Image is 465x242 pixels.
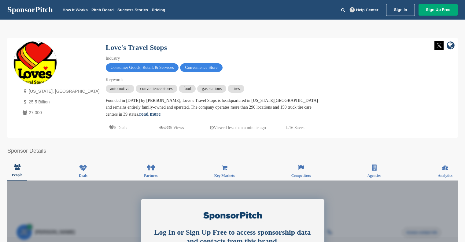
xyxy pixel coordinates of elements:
[386,4,415,16] a: Sign In
[159,124,184,132] p: 4335 Views
[106,97,320,118] div: Founded in [DATE] by [PERSON_NAME], Love’s Travel Stops is headquartered in [US_STATE][GEOGRAPHIC...
[214,174,235,177] span: Key Markets
[117,8,148,12] a: Success Stories
[210,124,266,132] p: Viewed less than a minute ago
[419,4,458,16] a: Sign Up Free
[139,111,161,117] a: read more
[106,55,320,62] div: Industry
[63,8,88,12] a: How It Works
[286,124,304,132] p: 16 Saves
[106,43,167,51] a: Love's Travel Stops
[228,85,244,93] span: tires
[367,174,381,177] span: Agencies
[438,174,452,177] span: Analytics
[21,98,100,106] p: 25.5 Billion
[91,8,114,12] a: Pitch Board
[197,85,226,93] span: gas stations
[180,63,222,72] span: Convenience Store
[109,124,127,132] p: 5 Deals
[7,147,458,155] h2: Sponsor Details
[434,41,444,50] img: Twitter white
[79,174,87,177] span: Deals
[144,174,158,177] span: Partners
[12,173,22,177] span: People
[106,63,179,72] span: Consumer Goods, Retail, & Services
[106,85,134,93] span: automotive
[179,85,196,93] span: food
[21,109,100,117] p: 27,000
[136,85,177,93] span: convenience stores
[152,8,165,12] a: Pricing
[14,41,57,92] img: Sponsorpitch & Love's Travel Stops
[447,41,455,51] a: company link
[21,87,100,95] p: [US_STATE], [GEOGRAPHIC_DATA]
[349,6,380,13] a: Help Center
[7,6,53,14] a: SponsorPitch
[106,76,320,83] div: Keywords
[291,174,311,177] span: Competitors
